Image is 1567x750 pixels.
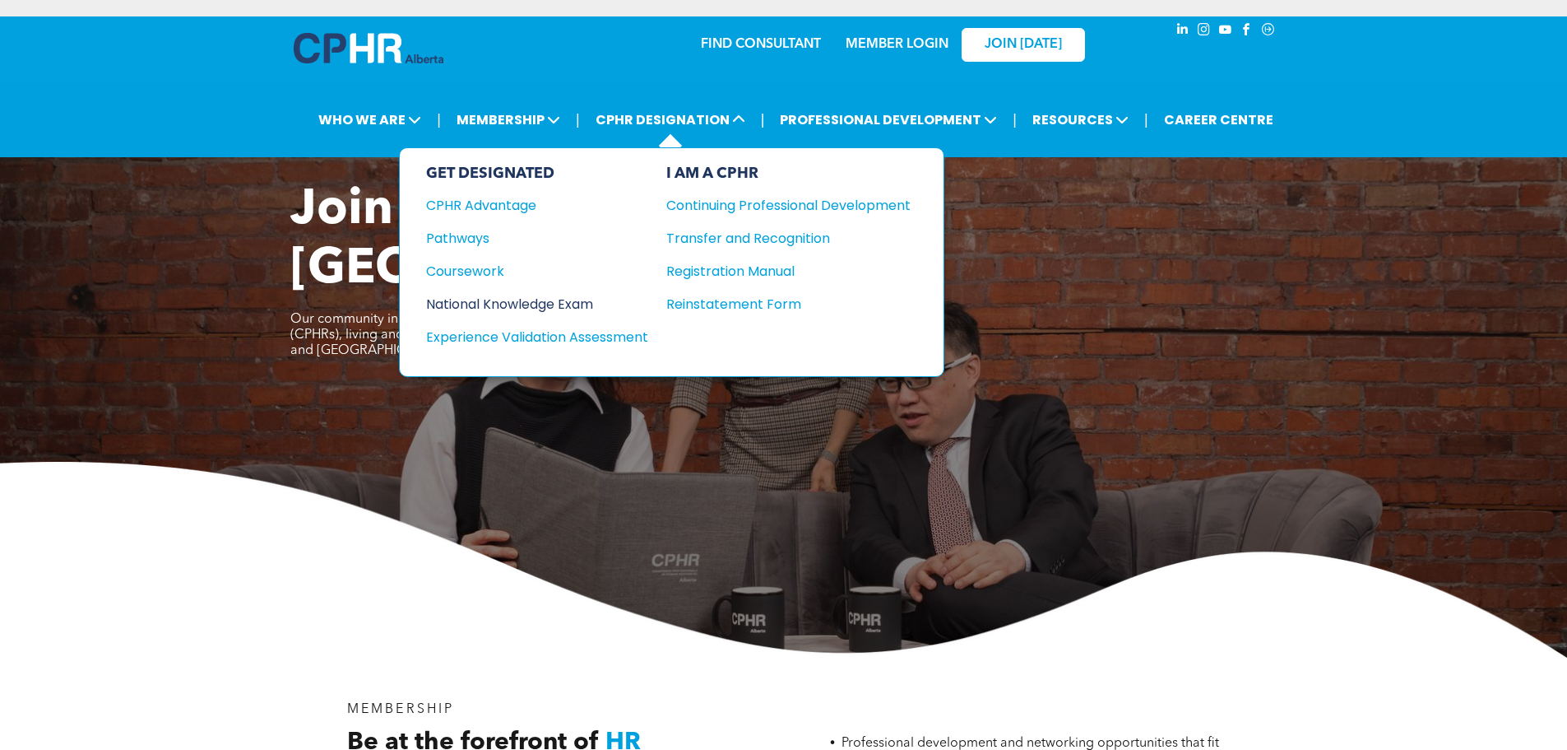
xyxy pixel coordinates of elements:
span: MEMBERSHIP [347,703,455,716]
div: Pathways [426,228,626,249]
div: Continuing Professional Development [666,195,886,216]
li: | [1013,103,1017,137]
span: WHO WE ARE [313,105,426,135]
a: facebook [1238,21,1256,43]
a: Registration Manual [666,261,911,282]
a: Experience Validation Assessment [426,327,648,347]
li: | [576,103,580,137]
span: CPHR DESIGNATION [591,105,750,135]
a: Social network [1259,21,1277,43]
a: youtube [1217,21,1235,43]
div: Reinstatement Form [666,294,886,314]
div: CPHR Advantage [426,195,626,216]
a: National Knowledge Exam [426,294,648,314]
a: FIND CONSULTANT [701,38,821,51]
li: | [437,103,441,137]
span: RESOURCES [1027,105,1134,135]
a: CPHR Advantage [426,195,648,216]
span: JOIN [DATE] [985,37,1062,53]
a: Transfer and Recognition [666,228,911,249]
div: Coursework [426,261,626,282]
li: | [761,103,765,137]
div: Registration Manual [666,261,886,282]
div: Transfer and Recognition [666,228,886,249]
span: PROFESSIONAL DEVELOPMENT [775,105,1002,135]
a: Continuing Professional Development [666,195,911,216]
span: Join CPHR [GEOGRAPHIC_DATA] [290,186,817,295]
a: Reinstatement Form [666,294,911,314]
li: | [1144,103,1148,137]
div: I AM A CPHR [666,165,911,183]
a: Coursework [426,261,648,282]
a: linkedin [1174,21,1192,43]
a: instagram [1195,21,1213,43]
a: CAREER CENTRE [1159,105,1278,135]
a: Pathways [426,228,648,249]
a: JOIN [DATE] [962,28,1085,62]
div: GET DESIGNATED [426,165,648,183]
img: A blue and white logo for cp alberta [294,33,443,63]
div: National Knowledge Exam [426,294,626,314]
span: Our community includes over 3,300 Chartered Professionals in Human Resources (CPHRs), living and ... [290,313,775,357]
span: MEMBERSHIP [452,105,565,135]
div: Experience Validation Assessment [426,327,626,347]
a: MEMBER LOGIN [846,38,948,51]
